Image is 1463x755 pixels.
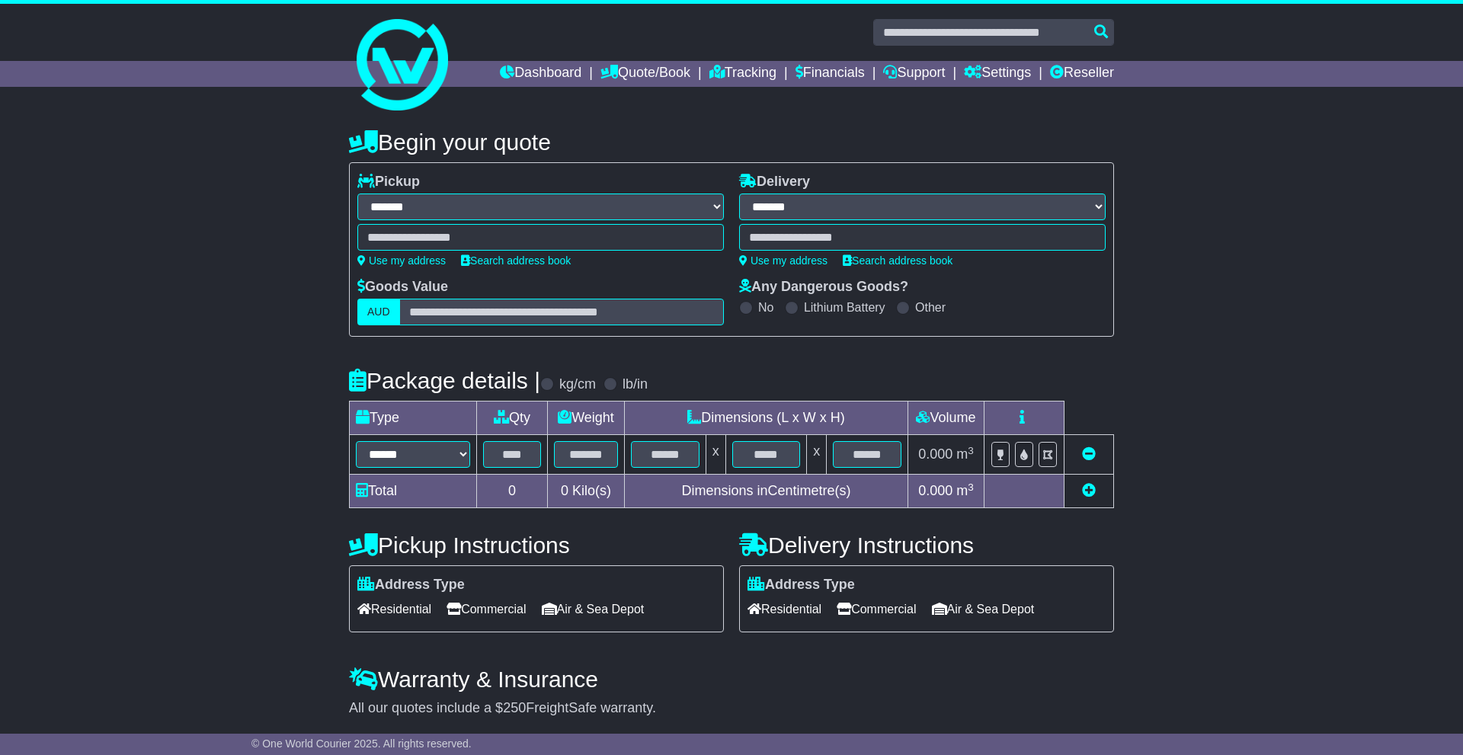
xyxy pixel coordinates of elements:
td: Dimensions (L x W x H) [624,401,908,435]
td: Type [350,401,477,435]
span: © One World Courier 2025. All rights reserved. [251,737,472,750]
span: Air & Sea Depot [542,597,645,621]
a: Reseller [1050,61,1114,87]
td: Total [350,475,477,508]
a: Tracking [709,61,776,87]
a: Add new item [1082,483,1096,498]
span: 0.000 [918,446,952,462]
h4: Delivery Instructions [739,533,1114,558]
sup: 3 [968,481,974,493]
a: Settings [964,61,1031,87]
label: Pickup [357,174,420,190]
td: Volume [908,401,984,435]
label: Any Dangerous Goods? [739,279,908,296]
span: Commercial [837,597,916,621]
td: Weight [548,401,625,435]
td: Qty [477,401,548,435]
label: kg/cm [559,376,596,393]
a: Use my address [357,254,446,267]
label: Address Type [748,577,855,593]
h4: Begin your quote [349,130,1114,155]
a: Remove this item [1082,446,1096,462]
label: AUD [357,299,400,325]
a: Use my address [739,254,828,267]
span: 0.000 [918,483,952,498]
div: All our quotes include a $ FreightSafe warranty. [349,700,1114,717]
span: 250 [503,700,526,715]
span: Commercial [447,597,526,621]
h4: Pickup Instructions [349,533,724,558]
a: Search address book [461,254,571,267]
span: 0 [561,483,568,498]
a: Financials [796,61,865,87]
label: lb/in [623,376,648,393]
span: m [956,446,974,462]
label: Other [915,300,946,315]
td: Kilo(s) [548,475,625,508]
span: m [956,483,974,498]
label: Lithium Battery [804,300,885,315]
a: Support [883,61,945,87]
td: x [706,435,725,475]
span: Residential [748,597,821,621]
h4: Package details | [349,368,540,393]
label: Address Type [357,577,465,593]
h4: Warranty & Insurance [349,667,1114,692]
td: x [807,435,827,475]
label: Goods Value [357,279,448,296]
a: Search address book [843,254,952,267]
span: Air & Sea Depot [932,597,1035,621]
a: Quote/Book [600,61,690,87]
td: 0 [477,475,548,508]
td: Dimensions in Centimetre(s) [624,475,908,508]
label: No [758,300,773,315]
label: Delivery [739,174,810,190]
a: Dashboard [500,61,581,87]
sup: 3 [968,445,974,456]
span: Residential [357,597,431,621]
